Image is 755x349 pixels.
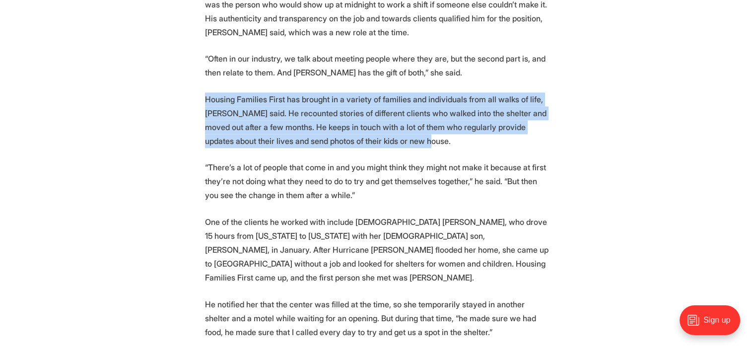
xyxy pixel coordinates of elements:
p: “Often in our industry, we talk about meeting people where they are, but the second part is, and ... [205,52,550,79]
iframe: portal-trigger [671,300,755,349]
p: Housing Families First has brought in a variety of families and individuals from all walks of lif... [205,92,550,148]
p: He notified her that the center was filled at the time, so she temporarily stayed in another shel... [205,297,550,339]
p: “There’s a lot of people that come in and you might think they might not make it because at first... [205,160,550,202]
p: One of the clients he worked with include [DEMOGRAPHIC_DATA] [PERSON_NAME], who drove 15 hours fr... [205,215,550,284]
